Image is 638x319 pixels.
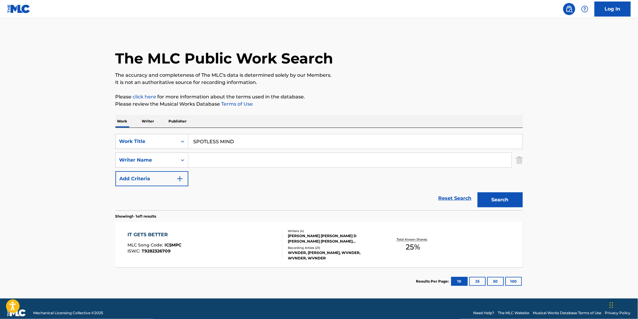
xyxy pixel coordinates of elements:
[533,310,602,316] a: Musical Works Database Terms of Use
[115,49,333,67] h1: The MLC Public Work Search
[140,115,156,128] p: Writer
[487,277,504,286] button: 50
[288,233,379,244] div: [PERSON_NAME] [PERSON_NAME] D [PERSON_NAME] [PERSON_NAME] [PERSON_NAME] [PERSON_NAME]
[167,115,189,128] p: Publisher
[435,192,475,205] a: Reset Search
[498,310,530,316] a: The MLC Website
[516,153,523,168] img: Delete Criterion
[176,175,184,182] img: 9d2ae6d4665cec9f34b9.svg
[288,250,379,261] div: WVNDER, [PERSON_NAME], WVNDER, WVNDER, WVNDER
[115,222,523,267] a: IT GETS BETTERMLC Song Code:IC5MPCISWC:T9282326709Writers (4)[PERSON_NAME] [PERSON_NAME] D [PERSO...
[220,101,253,107] a: Terms of Use
[33,310,103,316] span: Mechanical Licensing Collective © 2025
[115,171,188,186] button: Add Criteria
[119,156,174,164] div: Writer Name
[451,277,468,286] button: 10
[127,231,181,238] div: IT GETS BETTER
[608,290,638,319] iframe: Chat Widget
[478,192,523,207] button: Search
[469,277,486,286] button: 25
[7,309,26,317] img: logo
[165,242,181,248] span: IC5MPC
[605,310,631,316] a: Privacy Policy
[473,310,495,316] a: Need Help?
[579,3,591,15] div: Help
[563,3,575,15] a: Public Search
[115,115,129,128] p: Work
[595,2,631,17] a: Log In
[115,101,523,108] p: Please review the Musical Works Database
[406,242,420,252] span: 25 %
[397,237,429,242] p: Total Known Shares:
[288,246,379,250] div: Recording Artists ( 21 )
[566,5,573,13] img: search
[142,248,171,254] span: T9282326709
[133,94,156,100] a: click here
[115,72,523,79] p: The accuracy and completeness of The MLC's data is determined solely by our Members.
[119,138,174,145] div: Work Title
[115,214,156,219] p: Showing 1 - 1 of 1 results
[127,248,142,254] span: ISWC :
[288,229,379,233] div: Writers ( 4 )
[115,134,523,210] form: Search Form
[581,5,589,13] img: help
[416,279,451,284] p: Results Per Page:
[610,296,613,314] div: Drag
[7,5,30,13] img: MLC Logo
[115,79,523,86] p: It is not an authoritative source for recording information.
[115,93,523,101] p: Please for more information about the terms used in the database.
[127,242,165,248] span: MLC Song Code :
[505,277,522,286] button: 100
